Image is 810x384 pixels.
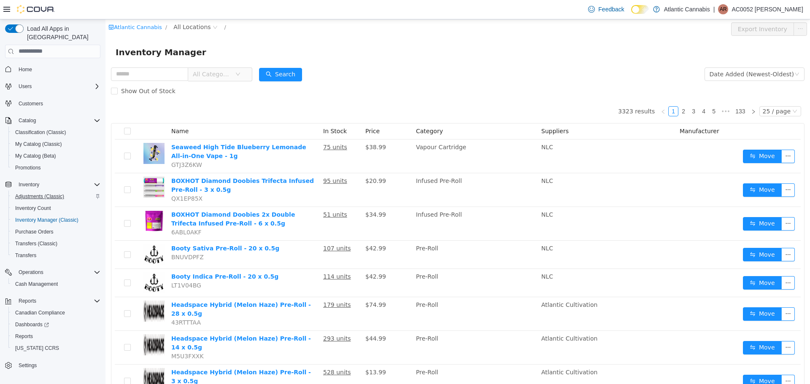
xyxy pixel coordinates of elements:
td: Infused Pre-Roll [307,188,432,221]
button: Purchase Orders [8,226,104,238]
button: icon: searchSearch [154,48,197,62]
button: icon: ellipsis [676,288,689,301]
u: 75 units [218,124,242,131]
button: Inventory Count [8,202,104,214]
li: 1 [563,87,573,97]
span: Transfers [15,252,36,259]
a: Booty Sativa Pre-Roll - 20 x 0.5g [66,226,174,232]
td: Vapour Cartridge [307,120,432,154]
a: Settings [15,360,40,371]
span: LT1V04BG [66,263,96,269]
button: Promotions [8,162,104,174]
button: Inventory [2,179,104,191]
span: QX1EP85X [66,176,97,183]
span: NLC [436,124,448,131]
span: NLC [436,226,448,232]
button: Catalog [15,115,39,126]
img: Headspace Hybrid (Melon Haze) Pre-Roll - 3 x 0.5g hero shot [38,349,59,370]
img: Cova [17,5,55,13]
u: 179 units [218,282,246,289]
span: Inventory Count [12,203,100,213]
span: Inventory Manager (Classic) [15,217,78,223]
span: 6ABL0AKF [66,209,96,216]
span: Adjustments (Classic) [12,191,100,201]
span: $34.99 [260,192,281,199]
a: BOXHOT Diamond Doobies 2x Double Trifecta Infused Pre-Roll - 6 x 0.5g [66,192,189,207]
button: icon: ellipsis [676,164,689,177]
li: 2 [573,87,583,97]
i: icon: shop [3,5,8,11]
span: M5U3FXXK [66,333,98,340]
button: icon: swapMove [637,164,676,177]
span: Catalog [15,115,100,126]
span: Reports [19,298,36,304]
span: Inventory Manager [10,26,106,40]
span: ••• [613,87,627,97]
li: 3 [583,87,593,97]
span: $20.99 [260,158,281,165]
button: Adjustments (Classic) [8,191,104,202]
button: My Catalog (Beta) [8,150,104,162]
li: Next 5 Pages [613,87,627,97]
button: icon: ellipsis [676,198,689,211]
span: Settings [19,362,37,369]
button: Reports [8,330,104,342]
img: Booty Indica Pre-Roll - 20 x 0.5g hero shot [38,253,59,274]
span: My Catalog (Beta) [12,151,100,161]
a: Promotions [12,163,44,173]
img: Headspace Hybrid (Melon Haze) Pre-Roll - 28 x 0.5g hero shot [38,281,59,302]
button: icon: swapMove [637,130,676,144]
a: Headspace Hybrid (Melon Haze) Pre-Roll - 14 x 0.5g [66,316,205,331]
button: Customers [2,97,104,110]
button: Classification (Classic) [8,126,104,138]
span: Customers [19,100,43,107]
button: Canadian Compliance [8,307,104,319]
span: NLC [436,254,448,260]
span: $44.99 [260,316,281,322]
i: icon: down [130,52,135,58]
div: AC0052 Rice Tanita [718,4,728,14]
span: Cash Management [12,279,100,289]
span: Operations [19,269,43,276]
a: Adjustments (Classic) [12,191,67,201]
span: / [119,5,121,11]
span: Manufacturer [574,108,614,115]
p: | [713,4,715,14]
span: [US_STATE] CCRS [15,345,59,352]
div: 25 / page [657,87,685,97]
span: All Locations [68,3,105,12]
span: Classification (Classic) [15,129,66,136]
a: Purchase Orders [12,227,57,237]
img: Seaweed High Tide Blueberry Lemonade All-in-One Vape - 1g hero shot [38,124,59,145]
button: Inventory Manager (Classic) [8,214,104,226]
button: Export Inventory [626,3,688,16]
button: [US_STATE] CCRS [8,342,104,354]
span: Inventory [19,181,39,188]
td: Pre-Roll [307,250,432,278]
a: Home [15,64,35,75]
span: Catalog [19,117,36,124]
a: Feedback [585,1,627,18]
i: icon: down [689,52,694,58]
button: Users [15,81,35,91]
span: $38.99 [260,124,281,131]
span: Canadian Compliance [15,309,65,316]
i: icon: right [645,90,651,95]
img: BOXHOT Diamond Doobies Trifecta Infused Pre-Roll - 3 x 0.5g hero shot [38,157,59,178]
a: Booty Indica Pre-Roll - 20 x 0.5g [66,254,173,260]
button: Inventory [15,180,43,190]
img: Headspace Hybrid (Melon Haze) Pre-Roll - 14 x 0.5g hero shot [38,315,59,336]
button: Transfers (Classic) [8,238,104,250]
td: Pre-Roll [307,311,432,345]
span: Purchase Orders [12,227,100,237]
button: icon: ellipsis [676,355,689,369]
button: icon: swapMove [637,257,676,270]
span: Inventory [15,180,100,190]
img: BOXHOT Diamond Doobies 2x Double Trifecta Infused Pre-Roll - 6 x 0.5g hero shot [38,191,59,212]
span: NLC [436,192,448,199]
button: Operations [15,267,47,277]
img: Booty Sativa Pre-Roll - 20 x 0.5g hero shot [38,225,59,246]
u: 51 units [218,192,242,199]
a: My Catalog (Classic) [12,139,65,149]
input: Dark Mode [631,5,649,14]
